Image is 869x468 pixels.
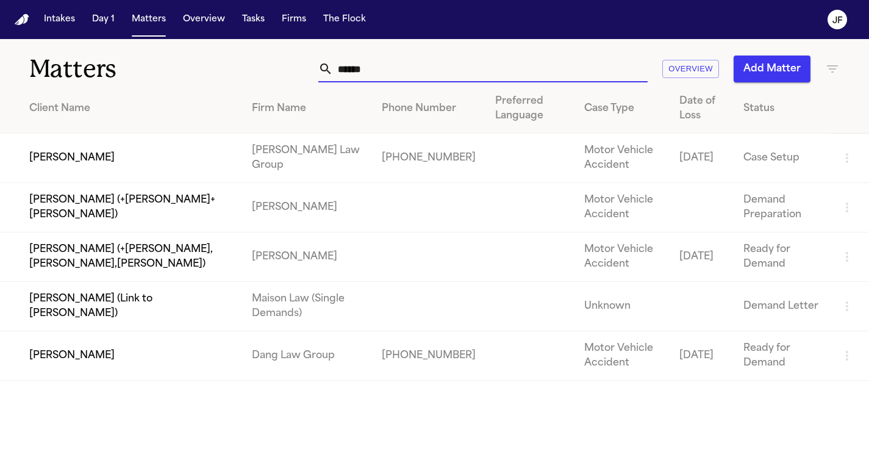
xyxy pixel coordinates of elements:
td: [DATE] [670,134,734,183]
td: Unknown [574,282,670,331]
td: [DATE] [670,331,734,381]
td: Motor Vehicle Accident [574,134,670,183]
button: The Flock [318,9,371,31]
button: Day 1 [87,9,120,31]
td: [PHONE_NUMBER] [372,331,485,381]
div: Firm Name [252,101,362,116]
td: Maison Law (Single Demands) [242,282,372,331]
td: Motor Vehicle Accident [574,232,670,282]
button: Firms [277,9,311,31]
td: Case Setup [734,134,830,183]
div: Client Name [29,101,232,116]
div: Preferred Language [495,94,565,123]
a: Home [15,14,29,26]
td: Ready for Demand [734,331,830,381]
td: Motor Vehicle Accident [574,183,670,232]
div: Case Type [584,101,660,116]
td: Motor Vehicle Accident [574,331,670,381]
td: Dang Law Group [242,331,372,381]
td: [PERSON_NAME] [242,183,372,232]
button: Overview [178,9,230,31]
td: [DATE] [670,232,734,282]
button: Overview [662,60,719,79]
td: Ready for Demand [734,232,830,282]
div: Status [743,101,820,116]
img: Finch Logo [15,14,29,26]
td: Demand Preparation [734,183,830,232]
td: [PERSON_NAME] Law Group [242,134,372,183]
button: Tasks [237,9,270,31]
button: Intakes [39,9,80,31]
td: [PERSON_NAME] [242,232,372,282]
div: Date of Loss [679,94,724,123]
h1: Matters [29,54,252,84]
td: [PHONE_NUMBER] [372,134,485,183]
button: Matters [127,9,171,31]
button: Add Matter [734,56,810,82]
td: Demand Letter [734,282,830,331]
div: Phone Number [382,101,476,116]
